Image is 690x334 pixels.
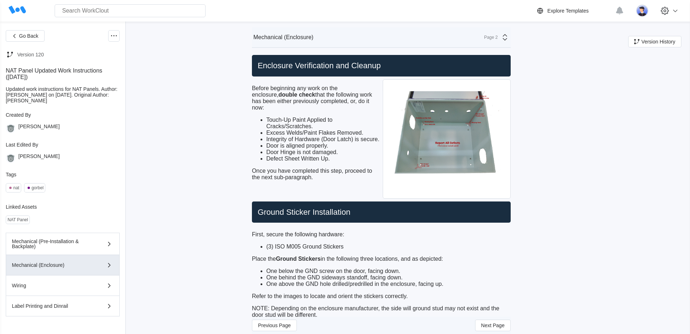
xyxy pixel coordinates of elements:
[266,117,380,130] li: Touch-Up Paint Applied to Cracks/Scratches.
[252,85,380,111] p: Before beginning any work on the enclosure, that the following work has been either previously co...
[547,8,589,14] div: Explore Templates
[6,204,120,210] div: Linked Assets
[18,124,60,133] div: [PERSON_NAME]
[266,156,380,162] li: Defect Sheet Written Up.
[6,275,120,296] button: Wiring
[12,283,93,288] div: Wiring
[6,86,120,103] div: Updated work instructions for NAT Panels. Author: [PERSON_NAME] on [DATE]. Original Author:[PERSO...
[6,172,120,177] div: Tags
[12,239,93,249] div: Mechanical (Pre-Installation & Backplate)
[6,142,120,148] div: Last Edited By
[279,92,315,98] strong: double check
[12,303,93,309] div: Label Printing and Dinrail
[475,320,511,331] button: Next Page
[255,207,508,217] h2: Ground Sticker Installation
[252,305,511,318] p: NOTE: Depending on the enclosure manufacturer, the side will ground stud may not exist and the do...
[6,30,45,42] button: Go Back
[6,296,120,316] button: Label Printing and Dinrail
[636,5,648,17] img: user-5.png
[253,34,313,41] div: Mechanical (Enclosure)
[628,36,681,47] button: Version History
[13,185,19,190] div: nat
[252,168,380,181] p: Once you have completed this step, proceed to the next sub-paragraph.
[266,274,511,281] li: One behind the GND sideways standoff, facing down.
[266,130,380,136] li: Excess Welds/Paint Flakes Removed.
[6,112,120,118] div: Created By
[383,80,510,198] img: NAT_PAINTDRIP.jpg
[32,185,43,190] div: gorbel
[266,149,380,156] li: Door Hinge is not damaged.
[8,217,28,222] div: NAT Panel
[258,323,291,328] span: Previous Page
[19,33,38,38] span: Go Back
[252,320,297,331] button: Previous Page
[252,231,511,238] p: First, secure the following hardware:
[6,124,15,133] img: gorilla.png
[6,255,120,275] button: Mechanical (Enclosure)
[55,4,206,17] input: Search WorkClout
[266,143,380,149] li: Door is aligned properly.
[481,323,505,328] span: Next Page
[18,153,60,163] div: [PERSON_NAME]
[641,39,675,44] span: Version History
[6,233,120,255] button: Mechanical (Pre-Installation & Backplate)
[266,281,511,287] li: One above the GND hole drilled/predrilled in the enclosure, facing up.
[12,263,93,268] div: Mechanical (Enclosure)
[266,243,511,250] li: (3) ISO M005 Ground Stickers
[17,52,44,57] div: Version 120
[266,268,511,274] li: One below the GND screw on the door, facing down.
[252,256,511,262] p: Place the in the following three locations, and as depicted:
[255,61,508,71] h2: Enclosure Verification and Cleanup
[6,68,120,80] div: NAT Panel Updated Work Instructions ([DATE])
[480,35,498,40] div: Page 2
[252,293,511,300] p: Refer to the images to locate and orient the stickers correctly.
[266,136,380,143] li: Integrity of Hardware (Door Latch) is secure.
[536,6,612,15] a: Explore Templates
[276,256,321,262] strong: Ground Stickers
[6,153,15,163] img: gorilla.png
